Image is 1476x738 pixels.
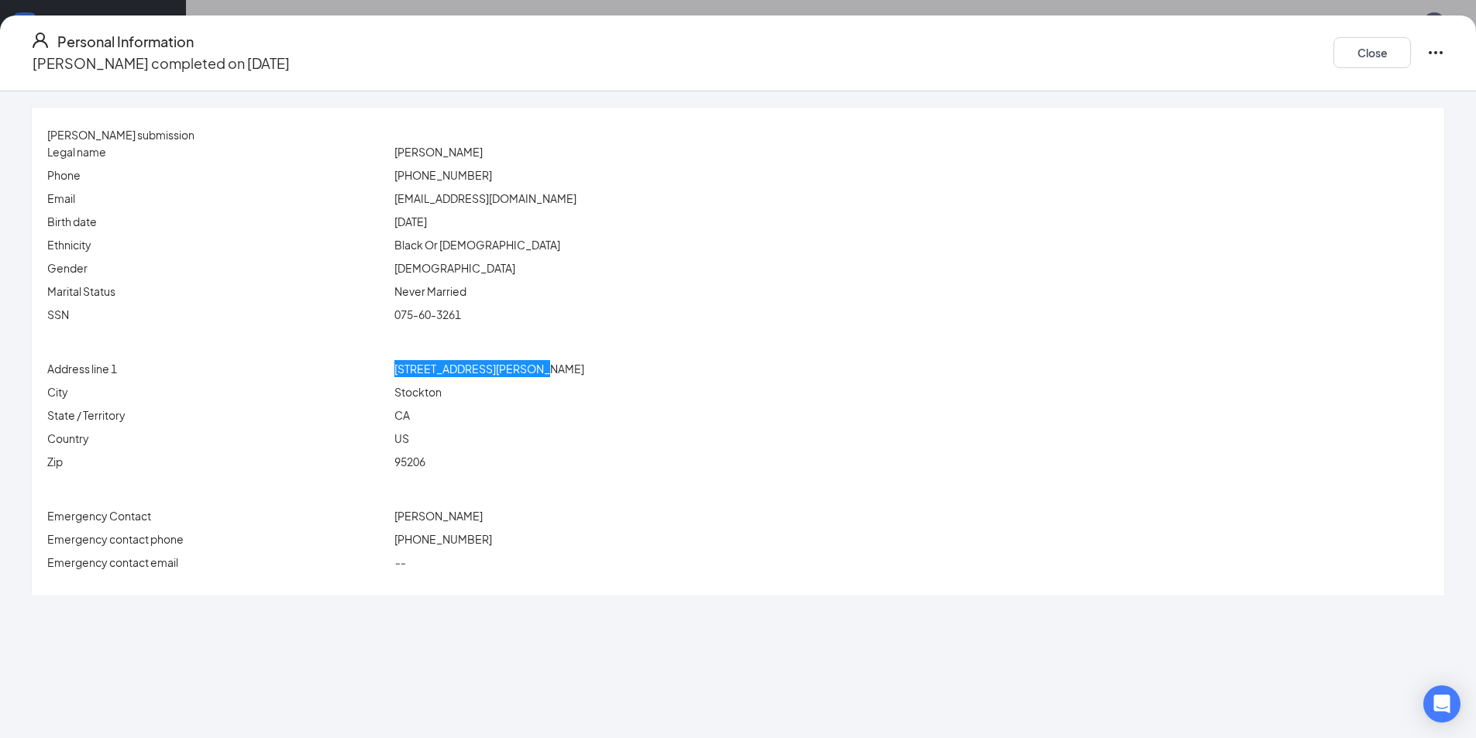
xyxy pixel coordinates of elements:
span: [PERSON_NAME] [394,145,483,159]
p: City [47,383,388,400]
p: SSN [47,306,388,323]
span: [DATE] [394,215,427,228]
span: [PERSON_NAME] submission [47,128,194,142]
span: 075-60-3261 [394,307,461,321]
div: Open Intercom Messenger [1423,685,1461,723]
span: Never Married [394,284,466,298]
p: Gender [47,259,388,276]
span: 95206 [394,455,425,469]
button: Close [1333,37,1411,68]
p: Emergency contact phone [47,530,388,547]
h4: Personal Information [57,31,194,53]
p: Country [47,430,388,447]
svg: User [31,31,50,50]
svg: Ellipses [1426,43,1445,62]
span: Black Or [DEMOGRAPHIC_DATA] [394,238,560,252]
p: Email [47,190,388,207]
p: Ethnicity [47,236,388,253]
span: -- [394,555,405,569]
p: Zip [47,453,388,470]
span: [EMAIL_ADDRESS][DOMAIN_NAME] [394,191,576,205]
p: Birth date [47,213,388,230]
span: [STREET_ADDRESS][PERSON_NAME] [394,362,584,376]
p: Phone [47,166,388,184]
p: Marital Status [47,283,388,300]
span: [PHONE_NUMBER] [394,532,492,546]
span: Stockton [394,385,442,399]
p: Emergency contact email [47,554,388,571]
p: Legal name [47,143,388,160]
span: [PHONE_NUMBER] [394,168,492,182]
p: [PERSON_NAME] completed on [DATE] [33,53,290,74]
p: Address line 1 [47,360,388,377]
span: [PERSON_NAME] [394,509,483,523]
span: US [394,431,409,445]
span: [DEMOGRAPHIC_DATA] [394,261,515,275]
p: Emergency Contact [47,507,388,524]
p: State / Territory [47,407,388,424]
span: CA [394,408,410,422]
